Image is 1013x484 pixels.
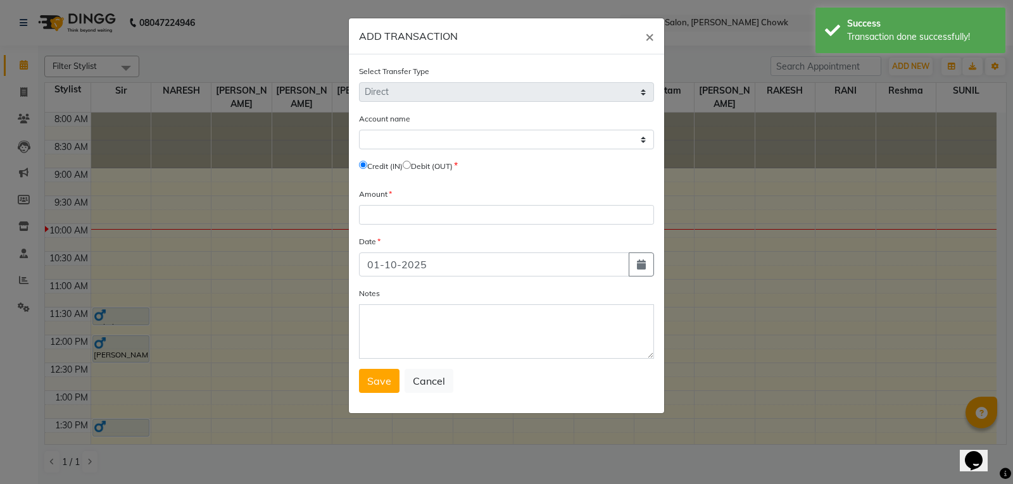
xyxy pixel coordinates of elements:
label: Amount [359,189,392,200]
label: Credit (IN) [367,161,403,172]
label: Account name [359,113,410,125]
button: Close [635,18,664,54]
div: Transaction done successfully! [847,30,996,44]
label: Date [359,236,381,247]
div: Success [847,17,996,30]
label: Notes [359,288,380,299]
label: Select Transfer Type [359,66,429,77]
iframe: chat widget [960,433,1000,471]
span: Save [367,375,391,387]
span: × [645,27,654,46]
label: Debit (OUT) [411,161,453,172]
h6: ADD TRANSACTION [359,28,458,44]
button: Cancel [405,369,453,393]
button: Save [359,369,400,393]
